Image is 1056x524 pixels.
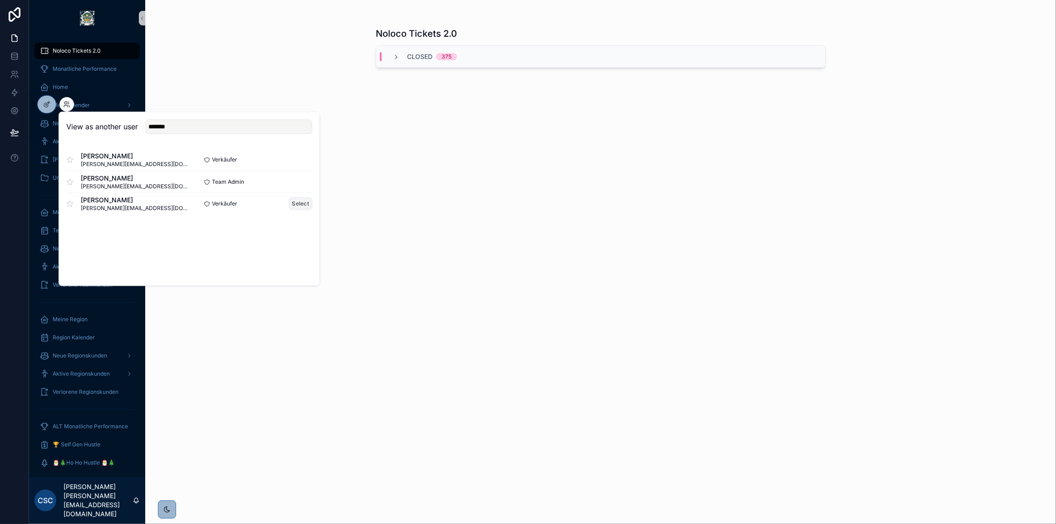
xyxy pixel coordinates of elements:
span: [PERSON_NAME][EMAIL_ADDRESS][DOMAIN_NAME] [81,205,189,212]
h2: View as another user [66,121,138,132]
span: Aktive Regionskunden [53,370,110,377]
a: 🎅🎄Ho Ho Hustle 🎅🎄 [34,455,140,471]
div: 375 [442,53,452,60]
a: Aktive Regionskunden [34,366,140,382]
span: [PERSON_NAME][EMAIL_ADDRESS][DOMAIN_NAME] [81,183,189,190]
h1: Noloco Tickets 2.0 [376,27,457,40]
a: Unterlagen [34,170,140,186]
span: Home [53,83,68,91]
span: [PERSON_NAME] [81,152,189,161]
span: [PERSON_NAME] [81,196,189,205]
a: Monatliche Performance [34,61,140,77]
div: scrollable content [29,36,145,477]
span: Aktive Teamkunden [53,263,104,270]
span: Verlorene Regionskunden [53,388,118,396]
span: [PERSON_NAME][EMAIL_ADDRESS][DOMAIN_NAME] [81,161,189,168]
span: [PERSON_NAME] [53,156,97,163]
a: 🏆 Self Gen Hustle [34,436,140,453]
p: [PERSON_NAME] [PERSON_NAME][EMAIL_ADDRESS][DOMAIN_NAME] [64,482,133,519]
span: 🎅🎄Ho Ho Hustle 🎅🎄 [53,459,115,466]
a: Mein Kalender [34,97,140,113]
a: ALT Monatliche Performance [34,418,140,435]
span: Mein Team [53,209,81,216]
a: Verlorene Regionskunden [34,384,140,400]
a: Noloco Tickets 2.0 [34,43,140,59]
a: [PERSON_NAME] [34,152,140,168]
a: Home [34,79,140,95]
button: Select [289,197,312,210]
span: Neue Kunden [53,120,87,127]
span: [PERSON_NAME] [81,174,189,183]
a: Neue Kunden [34,115,140,132]
a: Region Kalender [34,329,140,346]
span: Aktive Kunden [53,138,90,145]
span: Team Admin [212,178,244,186]
span: Verkäufer [212,156,237,163]
img: App logo [80,11,94,25]
span: Meine Region [53,316,88,323]
span: Region Kalender [53,334,95,341]
span: CSc [38,495,53,506]
span: Closed [407,52,432,61]
span: Unterlagen [53,174,81,181]
span: Neue Regionskunden [53,352,107,359]
span: Noloco Tickets 2.0 [53,47,101,54]
span: ALT Monatliche Performance [53,423,128,430]
a: Verlorene Teamkunden [34,277,140,293]
a: Team Kalender [34,222,140,239]
span: Neue Teamkunden [53,245,101,252]
span: 🏆 Self Gen Hustle [53,441,100,448]
a: Neue Regionskunden [34,348,140,364]
span: Verlorene Teamkunden [53,281,113,289]
a: Aktive Kunden [34,133,140,150]
a: Aktive Teamkunden [34,259,140,275]
a: Meine Region [34,311,140,328]
span: Verkäufer [212,200,237,207]
span: Team Kalender [53,227,92,234]
a: Mein Team [34,204,140,220]
span: Monatliche Performance [53,65,117,73]
a: Neue Teamkunden [34,240,140,257]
